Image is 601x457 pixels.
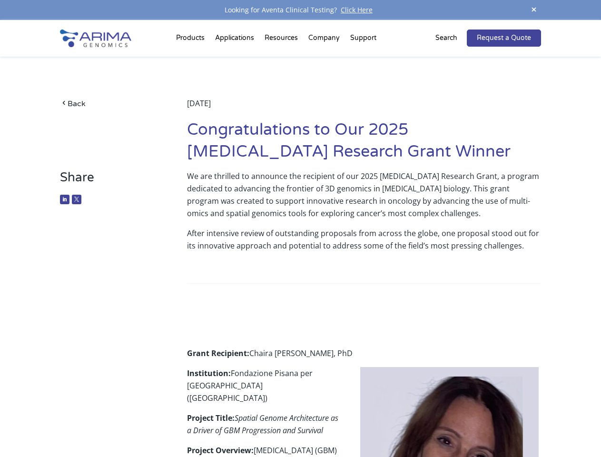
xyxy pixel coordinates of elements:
[60,4,541,16] div: Looking for Aventa Clinical Testing?
[187,348,249,358] strong: Grant Recipient:
[187,413,235,423] strong: Project Title:
[187,367,541,412] p: Fondazione Pisana per [GEOGRAPHIC_DATA] ([GEOGRAPHIC_DATA])
[435,32,457,44] p: Search
[187,413,338,436] em: Spatial Genome Architecture as a Driver of GBM Progression and Survival
[187,119,541,170] h1: Congratulations to Our 2025 [MEDICAL_DATA] Research Grant Winner
[187,347,541,367] p: Chaira [PERSON_NAME], PhD
[60,30,131,47] img: Arima-Genomics-logo
[187,97,541,119] div: [DATE]
[337,5,376,14] a: Click Here
[187,368,231,378] strong: Institution:
[187,227,541,259] p: After intensive review of outstanding proposals from across the globe, one proposal stood out for...
[60,170,160,192] h3: Share
[187,445,254,456] strong: Project Overview:
[60,97,160,110] a: Back
[467,30,541,47] a: Request a Quote
[187,170,541,227] p: We are thrilled to announce the recipient of our 2025 [MEDICAL_DATA] Research Grant, a program de...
